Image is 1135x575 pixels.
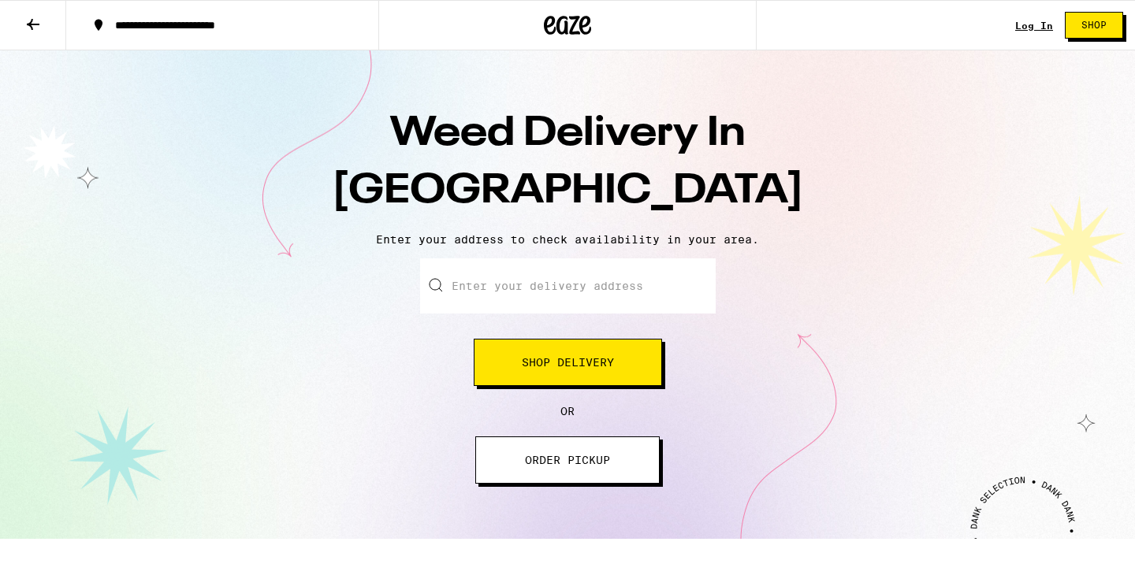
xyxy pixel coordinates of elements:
span: Shop [1081,20,1107,30]
a: Log In [1015,20,1053,31]
p: Enter your address to check availability in your area. [16,233,1119,246]
span: [GEOGRAPHIC_DATA] [332,171,804,212]
button: Shop Delivery [474,339,662,386]
a: Shop [1053,12,1135,39]
h1: Weed Delivery In [292,106,843,221]
span: OR [560,405,575,417]
span: Shop Delivery [522,357,614,368]
input: Enter your delivery address [420,258,716,313]
span: ORDER PICKUP [525,454,610,466]
button: Shop [1065,12,1123,39]
button: ORDER PICKUP [475,436,660,484]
